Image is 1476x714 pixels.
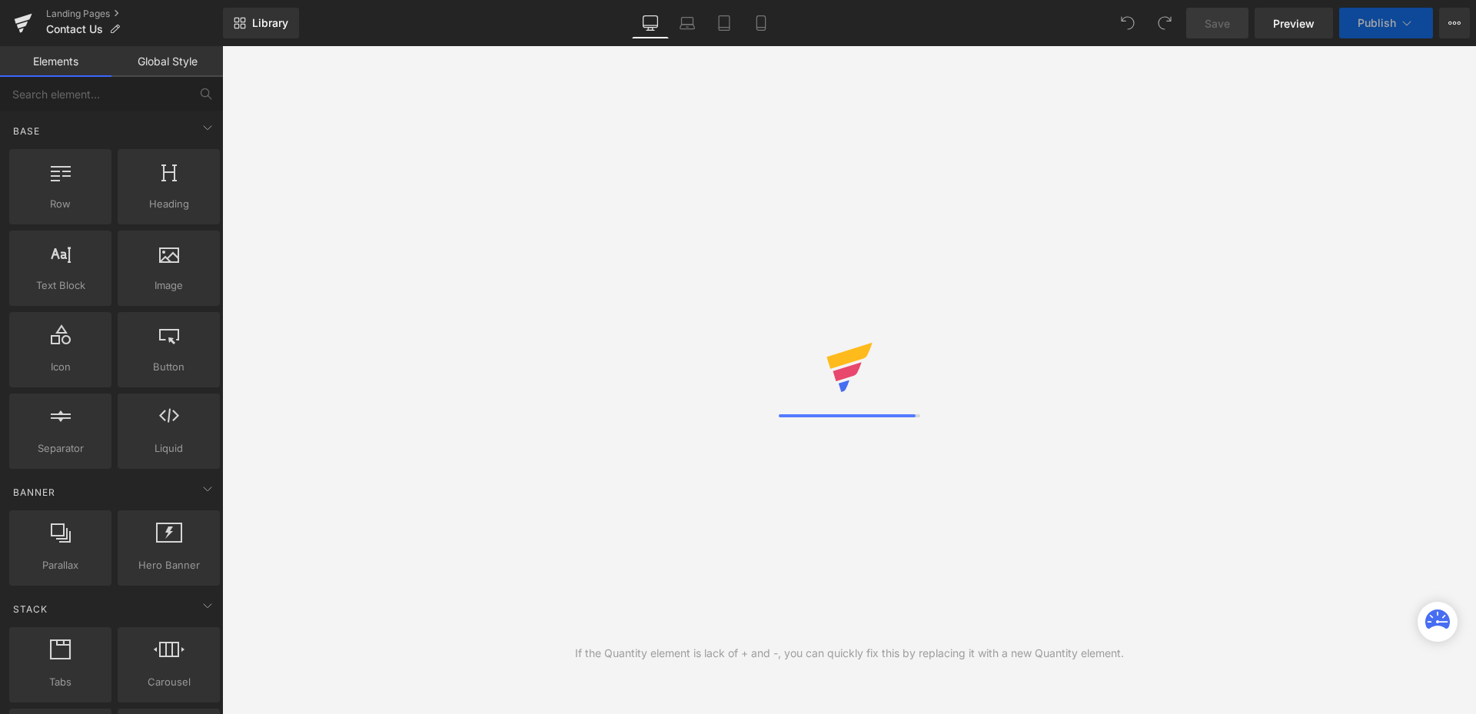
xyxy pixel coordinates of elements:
span: Publish [1358,17,1396,29]
a: Global Style [111,46,223,77]
button: Redo [1149,8,1180,38]
button: More [1439,8,1470,38]
a: Desktop [632,8,669,38]
span: Stack [12,602,49,616]
div: If the Quantity element is lack of + and -, you can quickly fix this by replacing it with a new Q... [575,645,1124,662]
span: Base [12,124,42,138]
span: Button [122,359,215,375]
button: Publish [1339,8,1433,38]
span: Parallax [14,557,107,573]
span: Save [1205,15,1230,32]
span: Carousel [122,674,215,690]
span: Heading [122,196,215,212]
span: Tabs [14,674,107,690]
span: Banner [12,485,57,500]
span: Hero Banner [122,557,215,573]
a: Preview [1255,8,1333,38]
span: Library [252,16,288,30]
span: Contact Us [46,23,103,35]
span: Text Block [14,277,107,294]
a: Landing Pages [46,8,223,20]
a: Laptop [669,8,706,38]
span: Icon [14,359,107,375]
a: Mobile [743,8,780,38]
span: Preview [1273,15,1315,32]
button: Undo [1112,8,1143,38]
a: New Library [223,8,299,38]
span: Image [122,277,215,294]
a: Tablet [706,8,743,38]
span: Row [14,196,107,212]
span: Separator [14,440,107,457]
span: Liquid [122,440,215,457]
